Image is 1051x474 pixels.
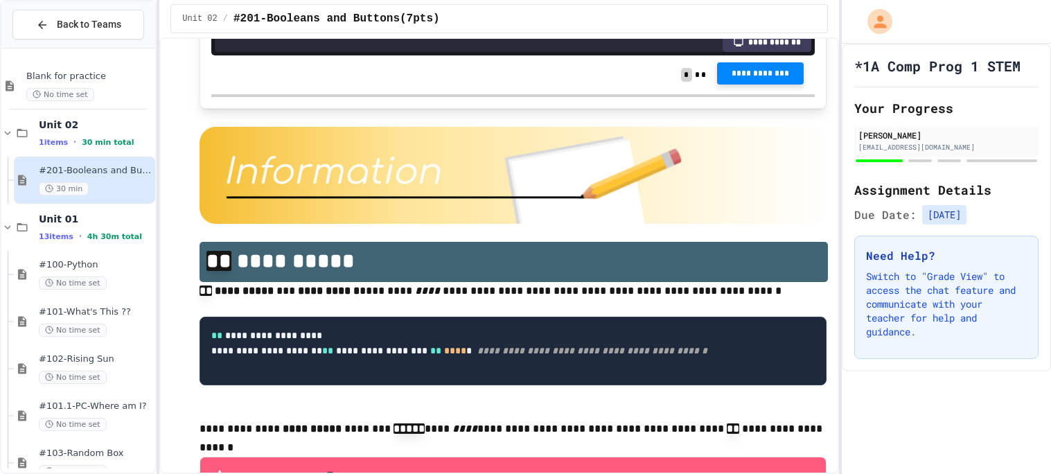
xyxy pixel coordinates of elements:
[79,231,82,242] span: •
[39,259,152,271] span: #100-Python
[39,165,152,177] span: #201-Booleans and Buttons(7pts)
[922,205,966,225] span: [DATE]
[866,247,1027,264] h3: Need Help?
[39,138,68,147] span: 1 items
[73,137,76,148] span: •
[87,232,142,241] span: 4h 30m total
[182,13,217,24] span: Unit 02
[233,10,440,27] span: #201-Booleans and Buttons(7pts)
[39,418,107,431] span: No time set
[39,276,107,290] span: No time set
[854,207,917,223] span: Due Date:
[39,324,107,337] span: No time set
[26,88,94,101] span: No time set
[39,306,152,318] span: #101-What's This ??
[39,182,89,195] span: 30 min
[39,119,152,131] span: Unit 02
[854,98,1039,118] h2: Your Progress
[39,213,152,225] span: Unit 01
[853,6,896,37] div: My Account
[223,13,228,24] span: /
[39,401,152,412] span: #101.1-PC-Where am I?
[866,270,1027,339] p: Switch to "Grade View" to access the chat feature and communicate with your teacher for help and ...
[39,448,152,459] span: #103-Random Box
[39,232,73,241] span: 13 items
[12,10,144,39] button: Back to Teams
[39,353,152,365] span: #102-Rising Sun
[854,180,1039,200] h2: Assignment Details
[26,71,152,82] span: Blank for practice
[854,56,1021,76] h1: *1A Comp Prog 1 STEM
[82,138,134,147] span: 30 min total
[57,17,121,32] span: Back to Teams
[858,129,1034,141] div: [PERSON_NAME]
[39,371,107,384] span: No time set
[858,142,1034,152] div: [EMAIL_ADDRESS][DOMAIN_NAME]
